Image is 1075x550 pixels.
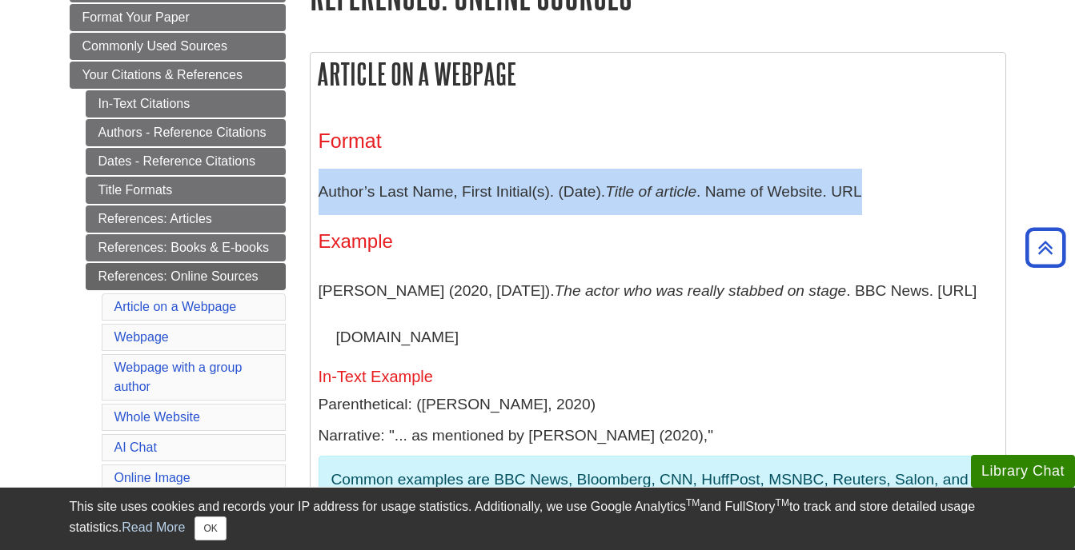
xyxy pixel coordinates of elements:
[82,39,227,53] span: Commonly Used Sources
[319,169,997,215] p: Author’s Last Name, First Initial(s). (Date). . Name of Website. URL
[70,62,286,89] a: Your Citations & References
[86,263,286,290] a: References: Online Sources
[114,361,243,393] a: Webpage with a group author
[86,148,286,175] a: Dates - Reference Citations
[114,330,169,344] a: Webpage
[86,90,286,118] a: In-Text Citations
[86,119,286,146] a: Authors - Reference Citations
[70,497,1006,540] div: This site uses cookies and records your IP address for usage statistics. Additionally, we use Goo...
[319,368,997,385] h5: In-Text Example
[70,33,286,60] a: Commonly Used Sources
[971,455,1075,488] button: Library Chat
[114,471,191,484] a: Online Image
[331,468,985,515] p: Common examples are BBC News, Bloomberg, CNN, HuffPost, MSNBC, Reuters, Salon, and Vox.
[319,231,997,252] h4: Example
[114,410,200,424] a: Whole Website
[82,68,243,82] span: Your Citations & References
[70,4,286,31] a: Format Your Paper
[195,516,226,540] button: Close
[605,183,696,200] i: Title of article
[1020,237,1071,258] a: Back to Top
[86,234,286,261] a: References: Books & E-books
[319,268,997,360] p: [PERSON_NAME] (2020, [DATE]). . BBC News. [URL][DOMAIN_NAME]
[114,300,237,313] a: Article on a Webpage
[776,497,789,508] sup: TM
[311,53,1005,95] h2: Article on a Webpage
[686,497,700,508] sup: TM
[122,520,185,534] a: Read More
[319,424,997,448] p: Narrative: "... as mentioned by [PERSON_NAME] (2020),"
[319,130,997,153] h3: Format
[82,10,190,24] span: Format Your Paper
[86,177,286,204] a: Title Formats
[555,282,847,299] i: The actor who was really stabbed on stage
[319,393,997,416] p: Parenthetical: ([PERSON_NAME], 2020)
[114,440,157,454] a: AI Chat
[86,205,286,233] a: References: Articles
